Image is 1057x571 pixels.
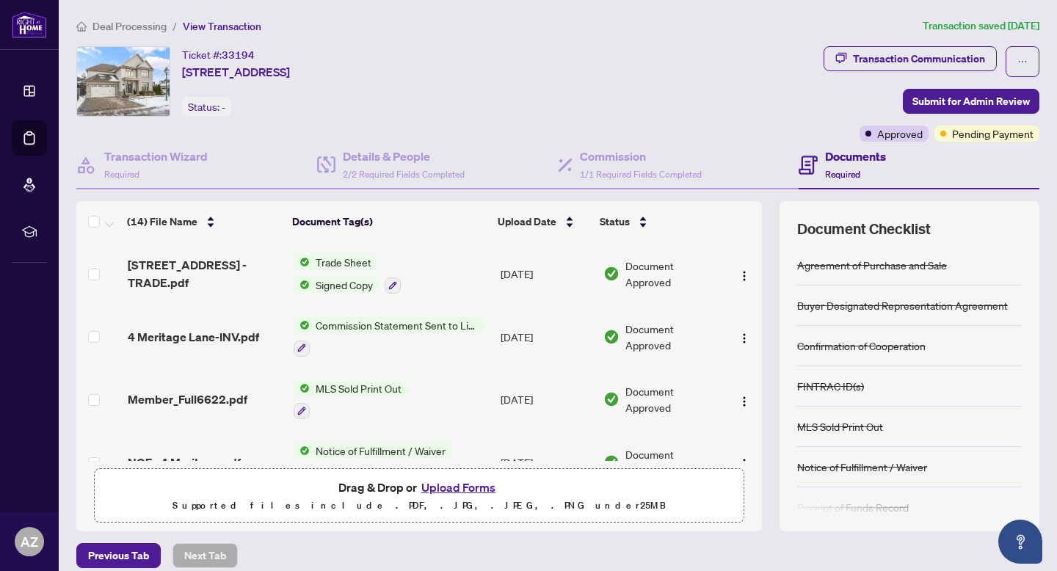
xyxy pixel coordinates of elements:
h4: Transaction Wizard [104,148,208,165]
div: MLS Sold Print Out [797,418,883,434]
button: Logo [733,325,756,349]
span: home [76,21,87,32]
p: Supported files include .PDF, .JPG, .JPEG, .PNG under 25 MB [103,497,735,514]
img: Logo [738,458,750,470]
button: Logo [733,451,756,474]
div: FINTRAC ID(s) [797,378,864,394]
img: Logo [738,332,750,344]
td: [DATE] [495,431,597,494]
span: Previous Tab [88,544,149,567]
div: Status: [182,97,231,117]
span: Upload Date [498,214,556,230]
button: Status IconCommission Statement Sent to Listing Brokerage [294,317,484,357]
th: Upload Date [492,201,594,242]
button: Next Tab [172,543,238,568]
span: Document Approved [625,321,720,353]
img: Logo [738,270,750,282]
h4: Documents [825,148,886,165]
div: Notice of Fulfillment / Waiver [797,459,927,475]
span: Deal Processing [92,20,167,33]
span: AZ [21,531,38,552]
span: Notice of Fulfillment / Waiver [310,443,451,459]
span: Signed Copy [310,277,379,293]
span: View Transaction [183,20,261,33]
span: Approved [877,126,923,142]
th: Status [594,201,722,242]
span: Pending Payment [952,126,1034,142]
span: Drag & Drop orUpload FormsSupported files include .PDF, .JPG, .JPEG, .PNG under25MB [95,469,744,523]
img: Document Status [603,454,620,470]
span: Required [104,169,139,180]
button: Transaction Communication [824,46,997,71]
button: Previous Tab [76,543,161,568]
img: logo [12,11,47,38]
span: Document Checklist [797,219,931,239]
button: Upload Forms [417,478,500,497]
span: (14) File Name [127,214,197,230]
span: Drag & Drop or [338,478,500,497]
th: Document Tag(s) [286,201,493,242]
img: Document Status [603,391,620,407]
div: Agreement of Purchase and Sale [797,257,947,273]
span: Status [600,214,630,230]
img: Status Icon [294,317,310,333]
span: Trade Sheet [310,254,377,270]
button: Status IconTrade SheetStatus IconSigned Copy [294,254,401,294]
td: [DATE] [495,368,597,432]
span: 33194 [222,48,255,62]
span: [STREET_ADDRESS] - TRADE.pdf [128,256,282,291]
li: / [172,18,177,34]
div: Buyer Designated Representation Agreement [797,297,1008,313]
span: - [222,101,225,114]
span: 2/2 Required Fields Completed [343,169,465,180]
h4: Details & People [343,148,465,165]
img: Document Status [603,266,620,282]
span: Submit for Admin Review [912,90,1030,113]
span: ellipsis [1017,57,1028,67]
span: Document Approved [625,446,720,479]
article: Transaction saved [DATE] [923,18,1039,34]
span: 4 Meritage Lane-INV.pdf [128,328,259,346]
div: Ticket #: [182,46,255,63]
span: Commission Statement Sent to Listing Brokerage [310,317,484,333]
div: Transaction Communication [853,47,985,70]
span: [STREET_ADDRESS] [182,63,290,81]
button: Logo [733,262,756,285]
button: Logo [733,388,756,411]
th: (14) File Name [121,201,286,242]
img: IMG-X12008003_1.jpg [77,47,170,116]
img: Document Status [603,329,620,345]
td: [DATE] [495,305,597,368]
button: Status IconMLS Sold Print Out [294,380,407,420]
img: Logo [738,396,750,407]
h4: Commission [580,148,702,165]
span: MLS Sold Print Out [310,380,407,396]
span: Document Approved [625,383,720,415]
img: Status Icon [294,277,310,293]
span: 1/1 Required Fields Completed [580,169,702,180]
span: NOF - 4 Meritage.pdf [128,454,241,471]
button: Open asap [998,520,1042,564]
button: Submit for Admin Review [903,89,1039,114]
span: Required [825,169,860,180]
img: Status Icon [294,254,310,270]
span: Member_Full6622.pdf [128,390,247,408]
td: [DATE] [495,242,597,305]
span: Document Approved [625,258,720,290]
button: Status IconNotice of Fulfillment / Waiver [294,443,451,482]
img: Status Icon [294,380,310,396]
div: Confirmation of Cooperation [797,338,926,354]
img: Status Icon [294,443,310,459]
